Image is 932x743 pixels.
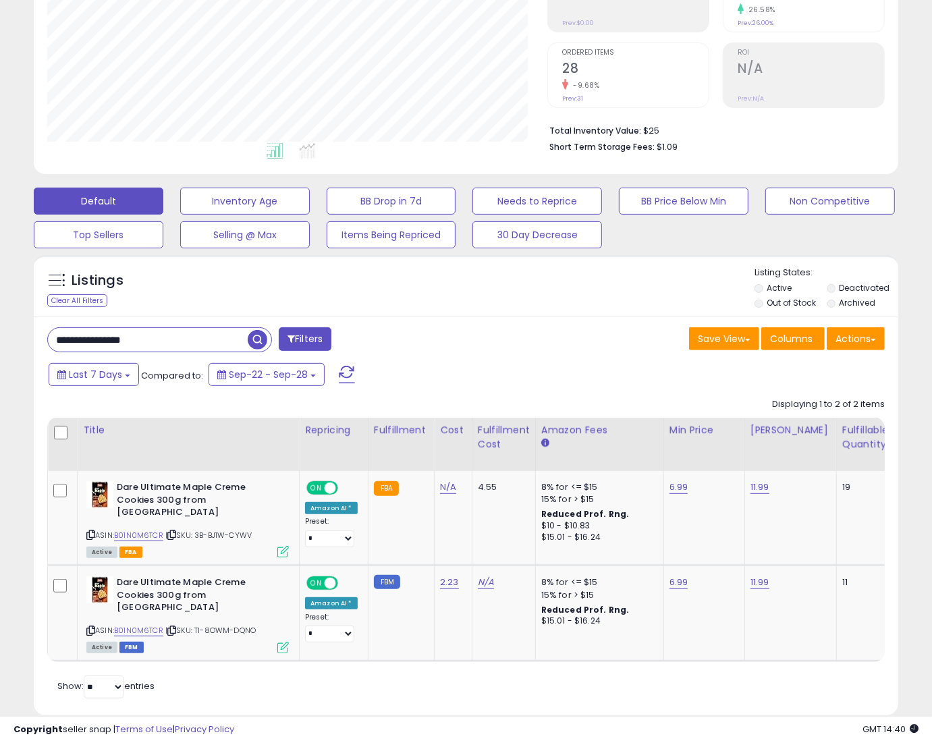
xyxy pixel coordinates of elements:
[568,80,599,90] small: -9.68%
[115,723,173,736] a: Terms of Use
[761,327,825,350] button: Columns
[86,481,113,508] img: 41cFEC3mWHL._SL40_.jpg
[86,642,117,653] span: All listings currently available for purchase on Amazon
[279,327,331,351] button: Filters
[327,221,456,248] button: Items Being Repriced
[336,483,358,494] span: OFF
[744,5,775,15] small: 26.58%
[472,221,602,248] button: 30 Day Decrease
[86,576,113,603] img: 41cFEC3mWHL._SL40_.jpg
[336,578,358,589] span: OFF
[767,282,792,294] label: Active
[541,532,653,543] div: $15.01 - $16.24
[541,423,658,437] div: Amazon Fees
[842,481,884,493] div: 19
[549,121,875,138] li: $25
[180,188,310,215] button: Inventory Age
[669,480,688,494] a: 6.99
[750,480,769,494] a: 11.99
[119,642,144,653] span: FBM
[750,423,831,437] div: [PERSON_NAME]
[308,578,325,589] span: ON
[541,437,549,449] small: Amazon Fees.
[165,530,252,541] span: | SKU: 3B-BJ1W-CYWV
[562,19,594,27] small: Prev: $0.00
[119,547,142,558] span: FBA
[541,508,630,520] b: Reduced Prof. Rng.
[750,576,769,589] a: 11.99
[440,480,456,494] a: N/A
[657,140,678,153] span: $1.09
[305,517,358,547] div: Preset:
[47,294,107,307] div: Clear All Filters
[478,576,494,589] a: N/A
[114,530,163,541] a: B01N0M6TCR
[374,481,399,496] small: FBA
[689,327,759,350] button: Save View
[541,520,653,532] div: $10 - $10.83
[308,483,325,494] span: ON
[57,680,155,692] span: Show: entries
[141,369,203,382] span: Compared to:
[765,188,895,215] button: Non Competitive
[49,363,139,386] button: Last 7 Days
[83,423,294,437] div: Title
[472,188,602,215] button: Needs to Reprice
[738,61,884,79] h2: N/A
[541,576,653,588] div: 8% for <= $15
[327,188,456,215] button: BB Drop in 7d
[229,368,308,381] span: Sep-22 - Sep-28
[34,188,163,215] button: Default
[541,493,653,505] div: 15% for > $15
[175,723,234,736] a: Privacy Policy
[114,625,163,636] a: B01N0M6TCR
[440,423,466,437] div: Cost
[541,615,653,627] div: $15.01 - $16.24
[209,363,325,386] button: Sep-22 - Sep-28
[738,19,773,27] small: Prev: 26.00%
[34,221,163,248] button: Top Sellers
[541,589,653,601] div: 15% for > $15
[86,547,117,558] span: All listings currently available for purchase on Amazon
[305,613,358,643] div: Preset:
[117,576,281,617] b: Dare Ultimate Maple Creme Cookies 300g from [GEOGRAPHIC_DATA]
[117,481,281,522] b: Dare Ultimate Maple Creme Cookies 300g from [GEOGRAPHIC_DATA]
[549,141,655,153] b: Short Term Storage Fees:
[840,282,890,294] label: Deactivated
[562,49,709,57] span: Ordered Items
[738,94,764,103] small: Prev: N/A
[305,423,362,437] div: Repricing
[165,625,256,636] span: | SKU: TI-8OWM-DQNO
[541,604,630,615] b: Reduced Prof. Rng.
[770,332,813,346] span: Columns
[772,398,885,411] div: Displaying 1 to 2 of 2 items
[86,481,289,556] div: ASIN:
[305,502,358,514] div: Amazon AI *
[86,576,289,651] div: ASIN:
[440,576,459,589] a: 2.23
[669,423,739,437] div: Min Price
[562,61,709,79] h2: 28
[180,221,310,248] button: Selling @ Max
[374,423,429,437] div: Fulfillment
[541,481,653,493] div: 8% for <= $15
[862,723,919,736] span: 2025-10-6 14:40 GMT
[755,267,898,279] p: Listing States:
[619,188,748,215] button: BB Price Below Min
[842,576,884,588] div: 11
[69,368,122,381] span: Last 7 Days
[738,49,884,57] span: ROI
[374,575,400,589] small: FBM
[767,297,816,308] label: Out of Stock
[827,327,885,350] button: Actions
[842,423,889,451] div: Fulfillable Quantity
[305,597,358,609] div: Amazon AI *
[72,271,124,290] h5: Listings
[478,423,530,451] div: Fulfillment Cost
[669,576,688,589] a: 6.99
[549,125,641,136] b: Total Inventory Value:
[13,723,63,736] strong: Copyright
[562,94,583,103] small: Prev: 31
[478,481,525,493] div: 4.55
[840,297,876,308] label: Archived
